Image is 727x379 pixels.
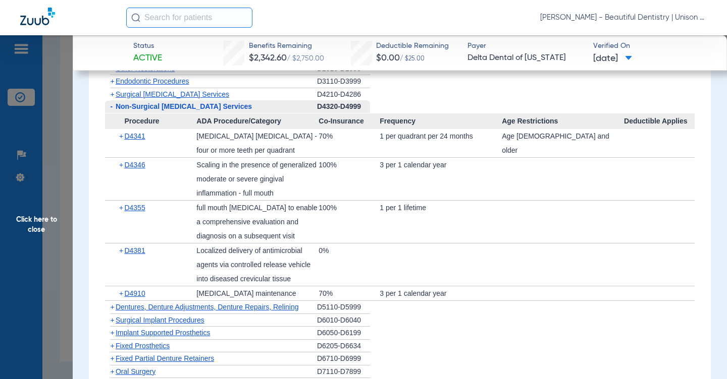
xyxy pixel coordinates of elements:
[116,367,155,375] span: Oral Surgery
[196,286,319,300] div: [MEDICAL_DATA] maintenance
[249,41,324,51] span: Benefits Remaining
[110,342,114,350] span: +
[319,113,380,130] span: Co-Insurance
[319,286,380,300] div: 70%
[196,158,319,200] div: Scaling in the presence of generalized moderate or severe gingival inflammation - full mouth
[119,201,125,215] span: +
[110,90,114,98] span: +
[110,65,114,73] span: +
[119,243,125,258] span: +
[319,201,380,243] div: 100%
[131,13,140,22] img: Search Icon
[119,286,125,300] span: +
[502,129,624,157] div: Age [DEMOGRAPHIC_DATA] and older
[540,13,707,23] span: [PERSON_NAME] - Beautiful Dentistry | Unison Dental Group
[317,75,370,88] div: D3110-D3999
[317,88,370,101] div: D4210-D4286
[468,41,585,51] span: Payer
[677,331,727,379] iframe: Chat Widget
[400,56,425,62] span: / $25.00
[110,77,114,85] span: +
[319,129,380,157] div: 70%
[317,301,370,314] div: D5110-D5999
[110,354,114,362] span: +
[116,342,170,350] span: Fixed Prosthetics
[124,204,145,212] span: D4355
[249,53,287,62] span: $2,342.60
[105,113,196,130] span: Procedure
[116,303,299,311] span: Dentures, Denture Adjustments, Denture Repairs, Relining
[116,102,252,110] span: Non-Surgical [MEDICAL_DATA] Services
[124,289,145,297] span: D4910
[133,41,162,51] span: Status
[380,286,502,300] div: 3 per 1 calendar year
[317,314,370,327] div: D6010-D6040
[119,129,125,143] span: +
[317,340,370,353] div: D6205-D6634
[110,303,114,311] span: +
[380,158,502,200] div: 3 per 1 calendar year
[124,132,145,140] span: D4341
[624,113,695,130] span: Deductible Applies
[468,52,585,65] span: Delta Dental of [US_STATE]
[124,161,145,169] span: D4346
[116,354,214,362] span: Fixed Partial Denture Retainers
[119,158,125,172] span: +
[502,113,624,130] span: Age Restrictions
[287,55,324,62] span: / $2,750.00
[124,246,145,255] span: D4381
[317,352,370,365] div: D6710-D6999
[110,367,114,375] span: +
[116,90,229,98] span: Surgical [MEDICAL_DATA] Services
[317,327,370,340] div: D6050-D6199
[110,102,113,110] span: -
[126,8,252,28] input: Search for patients
[317,365,370,378] div: D7110-D7899
[133,52,162,65] span: Active
[116,77,189,85] span: Endodontic Procedures
[196,129,319,157] div: [MEDICAL_DATA] [MEDICAL_DATA] - four or more teeth per quadrant
[110,316,114,324] span: +
[380,129,502,157] div: 1 per quadrant per 24 months
[593,41,710,51] span: Verified On
[116,65,175,73] span: Other Restorations
[110,329,114,337] span: +
[116,316,204,324] span: Surgical Implant Procedures
[20,8,55,25] img: Zuub Logo
[380,201,502,243] div: 1 per 1 lifetime
[319,158,380,200] div: 100%
[196,201,319,243] div: full mouth [MEDICAL_DATA] to enable a comprehensive evaluation and diagnosis on a subsequent visit
[196,113,319,130] span: ADA Procedure/Category
[376,53,400,62] span: $0.00
[380,113,502,130] span: Frequency
[196,243,319,286] div: Localized delivery of antimicrobial agents via controlled release vehicle into diseased crevicula...
[319,243,380,286] div: 0%
[317,100,370,113] div: D4320-D4999
[116,329,211,337] span: Implant Supported Prosthetics
[376,41,449,51] span: Deductible Remaining
[593,52,632,65] span: [DATE]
